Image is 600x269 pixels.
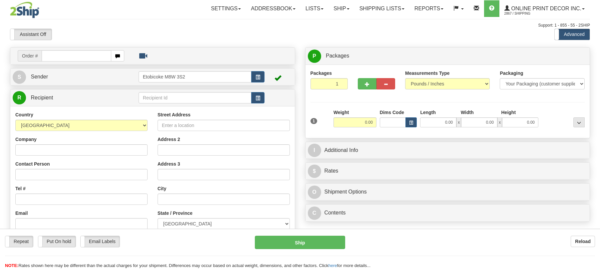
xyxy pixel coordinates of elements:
a: here [328,263,337,268]
label: Tel # [15,185,26,192]
label: Advanced [555,29,590,40]
span: Order # [18,50,42,62]
label: Width [461,109,474,116]
span: Recipient [31,95,53,100]
a: Ship [328,0,354,17]
span: P [308,50,321,63]
label: Height [501,109,516,116]
a: Addressbook [246,0,300,17]
div: Support: 1 - 855 - 55 - 2SHIP [10,23,590,28]
a: Online Print Decor Inc. 2867 / Shipping [499,0,590,17]
label: Address 3 [158,161,180,167]
a: $Rates [308,164,588,178]
label: Company [15,136,37,143]
span: Sender [31,74,48,79]
input: Sender Id [139,71,252,82]
span: Packages [326,53,349,59]
label: Packages [310,70,332,76]
span: $ [308,165,321,178]
img: logo2867.jpg [10,2,39,18]
button: Ship [255,236,345,249]
span: O [308,186,321,199]
span: 1 [310,118,317,124]
label: Packaging [500,70,523,76]
label: Assistant Off [10,29,52,40]
input: Recipient Id [139,92,252,103]
a: Lists [300,0,328,17]
label: State / Province [158,210,193,216]
label: Measurements Type [405,70,450,76]
label: Weight [333,109,349,116]
label: Email [15,210,28,216]
a: R Recipient [13,91,125,105]
span: R [13,91,26,104]
span: NOTE: [5,263,18,268]
label: Contact Person [15,161,50,167]
label: City [158,185,166,192]
span: x [497,117,502,127]
button: Reload [571,236,595,247]
span: Online Print Decor Inc. [510,6,581,11]
a: CContents [308,206,588,220]
div: ... [573,117,585,127]
span: x [456,117,461,127]
label: Length [420,109,436,116]
label: Email Labels [81,236,120,247]
a: Settings [206,0,246,17]
span: 2867 / Shipping [504,10,554,17]
span: I [308,144,321,157]
b: Reload [575,239,591,244]
a: Shipping lists [354,0,409,17]
a: P Packages [308,49,588,63]
label: Put On hold [38,236,75,247]
a: S Sender [13,70,139,84]
label: Street Address [158,111,191,118]
a: OShipment Options [308,185,588,199]
span: C [308,206,321,220]
label: Address 2 [158,136,180,143]
label: Dims Code [380,109,404,116]
label: Country [15,111,33,118]
input: Enter a location [158,120,290,131]
iframe: chat widget [585,100,599,168]
a: IAdditional Info [308,144,588,157]
a: Reports [409,0,448,17]
span: S [13,70,26,84]
label: Repeat [5,236,33,247]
